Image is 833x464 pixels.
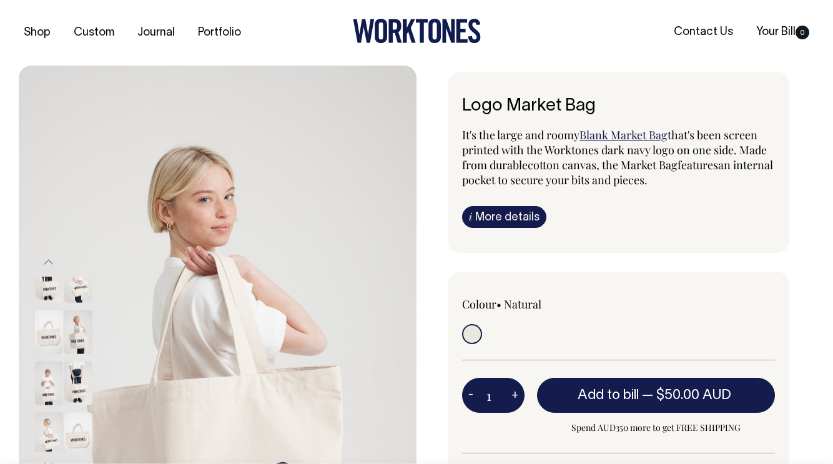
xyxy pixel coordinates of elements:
[537,420,775,435] span: Spend AUD350 more to get FREE SHIPPING
[64,412,92,456] img: Logo Market Bag
[69,22,119,43] a: Custom
[528,157,678,172] span: cotton canvas, the Market Bag
[469,210,472,223] span: i
[35,361,63,405] img: Logo Market Bag
[35,310,63,353] img: Logo Market Bag
[578,389,639,402] span: Add to bill
[64,361,92,405] img: Logo Market Bag
[462,97,775,116] h6: Logo Market Bag
[796,26,809,39] span: 0
[462,297,587,312] div: Colour
[642,389,734,402] span: —
[19,22,56,43] a: Shop
[462,127,775,187] p: It's the large and roomy that's been screen printed with the Worktones dark navy logo on one side...
[751,22,814,42] a: Your Bill0
[193,22,246,43] a: Portfolio
[579,127,668,142] a: Blank Market Bag
[35,412,63,456] img: Logo Market Bag
[64,310,92,353] img: Logo Market Bag
[462,206,546,228] a: iMore details
[132,22,180,43] a: Journal
[537,378,775,413] button: Add to bill —$50.00 AUD
[669,22,738,42] a: Contact Us
[64,259,92,302] img: Logo Market Bag
[505,383,525,408] button: +
[35,259,63,302] img: Logo Market Bag
[678,157,718,172] span: features
[462,157,773,187] span: an internal pocket to secure your bits and pieces.
[462,383,480,408] button: -
[39,249,58,277] button: Previous
[504,297,541,312] label: Natural
[496,297,501,312] span: •
[656,389,731,402] span: $50.00 AUD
